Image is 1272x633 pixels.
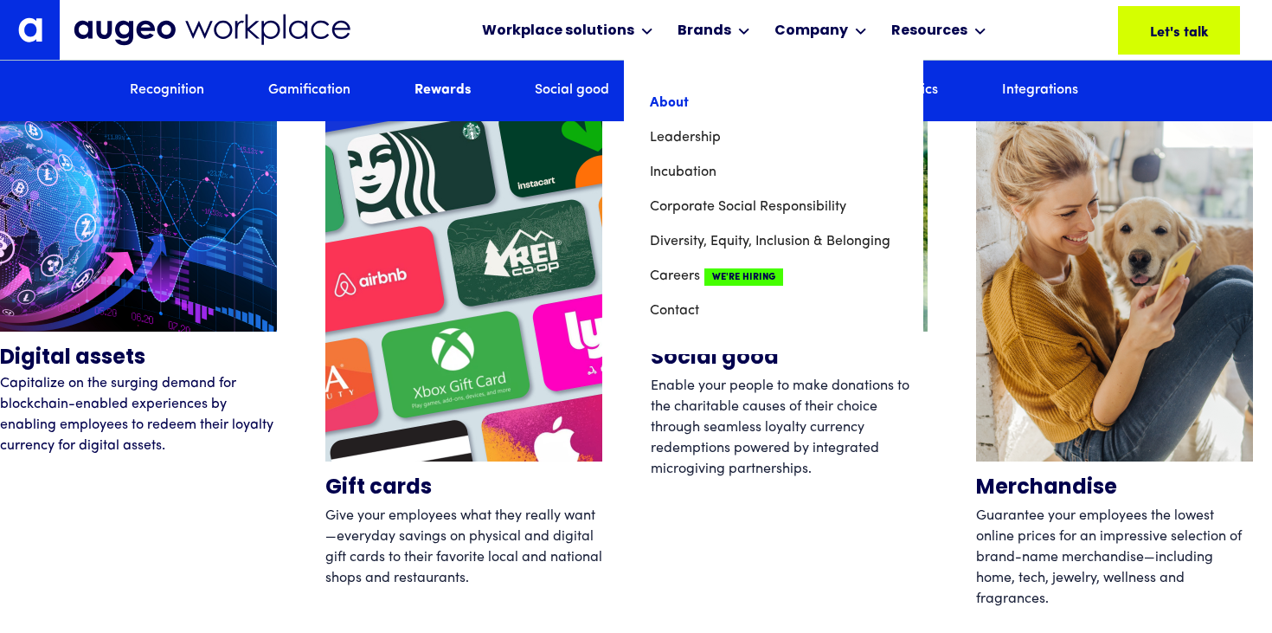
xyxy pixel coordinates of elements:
[650,259,897,294] a: CareersWe're Hiring
[1118,6,1240,55] a: Let's talk
[18,17,42,42] img: Augeo's "a" monogram decorative logo in white.
[650,155,897,190] a: Incubation
[704,268,783,286] span: We're Hiring
[482,21,634,42] div: Workplace solutions
[624,60,923,354] nav: Company
[650,224,897,259] a: Diversity, Equity, Inclusion & Belonging
[891,21,967,42] div: Resources
[650,86,897,120] a: About
[678,21,731,42] div: Brands
[650,120,897,155] a: Leadership
[650,190,897,224] a: Corporate Social Responsibility
[74,14,350,46] img: Augeo Workplace business unit full logo in mignight blue.
[774,21,848,42] div: Company
[650,294,897,328] a: Contact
